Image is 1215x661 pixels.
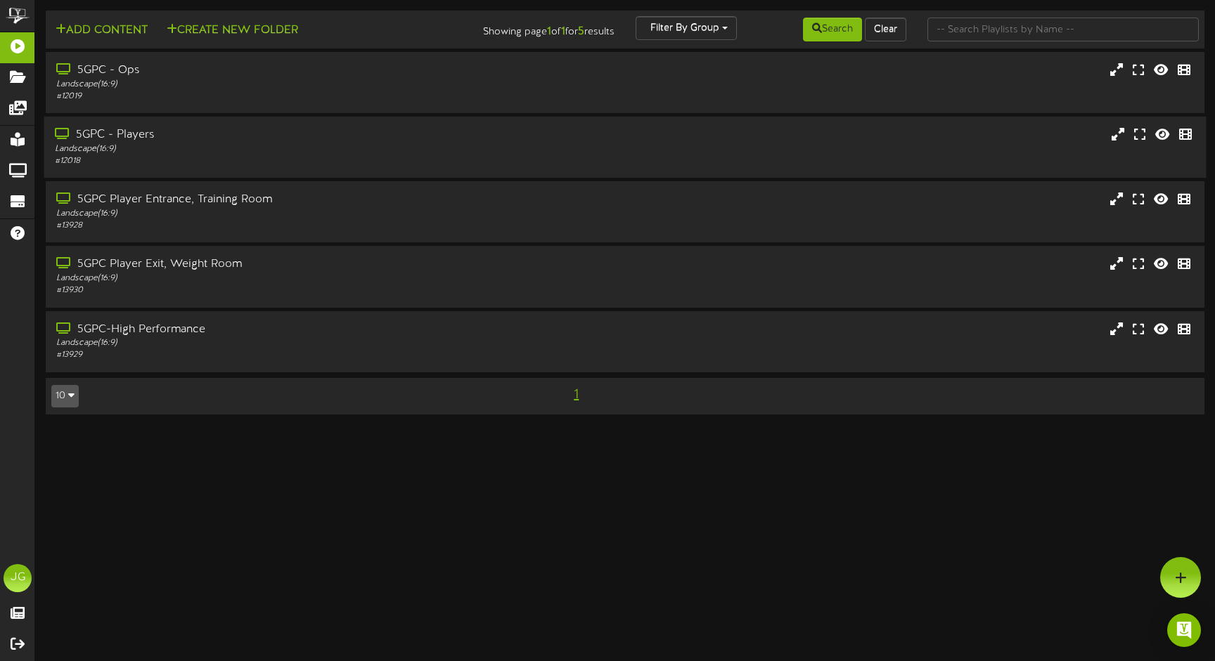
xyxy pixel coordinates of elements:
div: Landscape ( 16:9 ) [56,208,518,220]
div: 5GPC - Players [55,127,518,143]
button: Clear [865,18,906,41]
strong: 5 [578,25,584,38]
div: Landscape ( 16:9 ) [55,143,518,155]
span: 1 [570,387,582,403]
div: 5GPC Player Entrance, Training Room [56,192,518,208]
div: JG [4,564,32,592]
div: Landscape ( 16:9 ) [56,337,518,349]
button: Add Content [51,22,152,39]
div: # 12019 [56,91,518,103]
button: Create New Folder [162,22,302,39]
strong: 1 [547,25,551,38]
strong: 1 [561,25,565,38]
div: 5GPC Player Exit, Weight Room [56,256,518,273]
div: Showing page of for results [430,16,625,40]
div: 5GPC - Ops [56,63,518,79]
div: Open Intercom Messenger [1167,613,1201,647]
div: Landscape ( 16:9 ) [56,273,518,284]
div: # 13928 [56,220,518,232]
div: Landscape ( 16:9 ) [56,79,518,91]
button: Filter By Group [636,16,737,40]
div: 5GPC-High Performance [56,322,518,338]
div: # 13929 [56,349,518,361]
div: # 12018 [55,155,518,167]
button: 10 [51,385,79,407]
button: Search [803,18,862,41]
input: -- Search Playlists by Name -- [927,18,1199,41]
div: # 13930 [56,284,518,296]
